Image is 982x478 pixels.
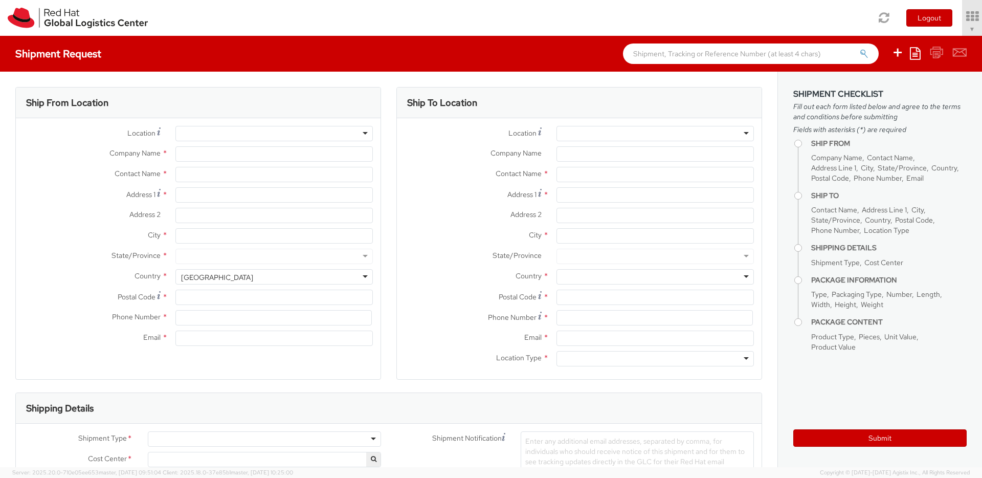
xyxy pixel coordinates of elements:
span: City [911,205,924,214]
span: Address 1 [507,190,537,199]
h4: Package Content [811,318,967,326]
span: Enter any additional email addresses, separated by comma, for individuals who should receive noti... [525,437,745,476]
span: Length [917,290,940,299]
span: master, [DATE] 09:51:04 [99,469,161,476]
span: Contact Name [867,153,913,162]
button: Submit [793,429,967,447]
span: Contact Name [115,169,161,178]
span: Country [135,271,161,280]
input: Shipment, Tracking or Reference Number (at least 4 chars) [623,44,879,64]
span: Fill out each form listed below and agree to the terms and conditions before submitting [793,101,967,122]
span: Client: 2025.18.0-37e85b1 [163,469,293,476]
span: Country [516,271,542,280]
span: Email [143,333,161,342]
span: Fields with asterisks (*) are required [793,124,967,135]
h3: Shipping Details [26,403,94,414]
span: Cost Center [864,258,903,267]
span: Product Type [811,332,854,341]
span: Copyright © [DATE]-[DATE] Agistix Inc., All Rights Reserved [820,469,970,477]
span: Postal Code [895,215,933,225]
span: Company Name [490,148,542,158]
span: Width [811,300,830,309]
span: Address 1 [126,190,155,199]
span: Location [508,128,537,138]
h4: Shipping Details [811,244,967,252]
span: Postal Code [499,292,537,301]
span: Country [931,163,957,172]
button: Logout [906,9,952,27]
span: Company Name [811,153,862,162]
span: Cost Center [88,453,127,465]
span: Email [906,173,924,183]
span: Pieces [859,332,880,341]
span: Address Line 1 [811,163,856,172]
span: Address 2 [510,210,542,219]
h4: Ship From [811,140,967,147]
h3: Ship To Location [407,98,477,108]
span: Phone Number [811,226,859,235]
span: City [148,230,161,240]
span: Company Name [109,148,161,158]
span: State/Province [111,251,161,260]
span: State/Province [811,215,860,225]
div: [GEOGRAPHIC_DATA] [181,272,253,283]
span: State/Province [878,163,927,172]
span: Contact Name [496,169,542,178]
span: Shipment Type [811,258,860,267]
span: City [529,230,542,240]
span: master, [DATE] 10:25:00 [231,469,293,476]
span: Location [127,128,155,138]
h3: Ship From Location [26,98,108,108]
span: Phone Number [112,312,161,321]
span: Server: 2025.20.0-710e05ee653 [12,469,161,476]
span: City [861,163,873,172]
span: Contact Name [811,205,857,214]
span: Phone Number [854,173,902,183]
span: Address Line 1 [862,205,907,214]
span: Phone Number [488,313,537,322]
span: State/Province [493,251,542,260]
h4: Ship To [811,192,967,200]
span: Country [865,215,890,225]
span: ▼ [969,25,975,33]
span: Location Type [864,226,909,235]
span: Number [886,290,912,299]
span: Type [811,290,827,299]
h4: Shipment Request [15,48,101,59]
h4: Package Information [811,276,967,284]
span: Email [524,333,542,342]
span: Address 2 [129,210,161,219]
img: rh-logistics-00dfa346123c4ec078e1.svg [8,8,148,28]
span: Weight [861,300,883,309]
span: Postal Code [811,173,849,183]
h3: Shipment Checklist [793,90,967,99]
span: Packaging Type [832,290,882,299]
span: Unit Value [884,332,917,341]
span: Shipment Notification [432,433,502,444]
span: Height [835,300,856,309]
span: Shipment Type [78,433,127,445]
span: Product Value [811,342,856,352]
span: Location Type [496,353,542,362]
span: Postal Code [118,292,155,301]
